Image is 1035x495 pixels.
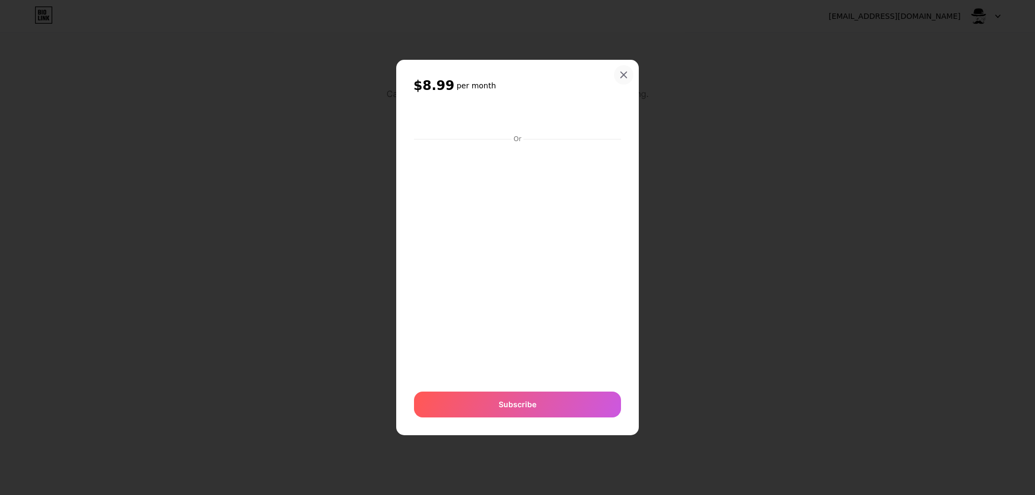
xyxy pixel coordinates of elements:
iframe: Secure payment input frame [412,144,623,381]
span: $8.99 [413,77,454,94]
iframe: Secure payment button frame [414,106,621,131]
h6: per month [457,80,496,91]
div: Or [512,135,523,143]
span: Subscribe [499,399,536,410]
